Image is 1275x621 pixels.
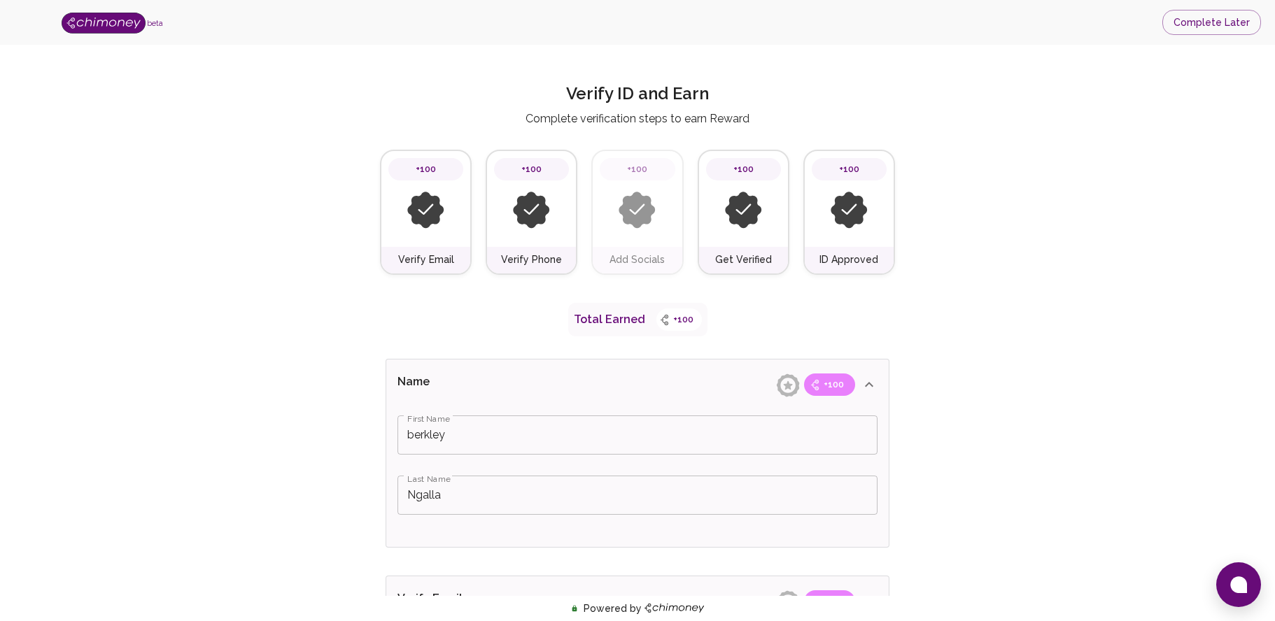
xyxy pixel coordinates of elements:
[819,252,878,268] h6: ID Approved
[513,192,550,229] img: inactive
[397,373,550,396] p: Name
[501,252,562,268] h6: Verify Phone
[725,162,762,176] span: +100
[407,413,450,424] label: First Name
[574,311,645,328] p: Total Earned
[147,19,163,27] span: beta
[725,192,762,229] img: inactive
[513,162,550,176] span: +100
[1216,562,1261,607] button: Open chat window
[1162,10,1261,36] button: Complete Later
[815,594,852,608] span: +100
[407,162,444,176] span: +100
[62,13,146,34] img: Logo
[831,162,868,176] span: +100
[407,473,451,485] label: Last Name
[407,192,444,229] img: inactive
[715,252,772,268] h6: Get Verified
[386,410,889,547] div: Name+100
[398,252,454,268] h6: Verify Email
[566,83,709,110] h2: Verify ID and Earn
[619,192,656,229] img: inactive
[397,590,550,613] p: Verify Email
[665,313,702,327] span: +100
[815,378,852,392] span: +100
[526,110,749,127] p: Complete verification steps to earn Reward
[619,162,656,176] span: +100
[386,359,889,410] div: Name+100
[831,192,868,229] img: inactive
[610,252,665,268] h6: Add Socials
